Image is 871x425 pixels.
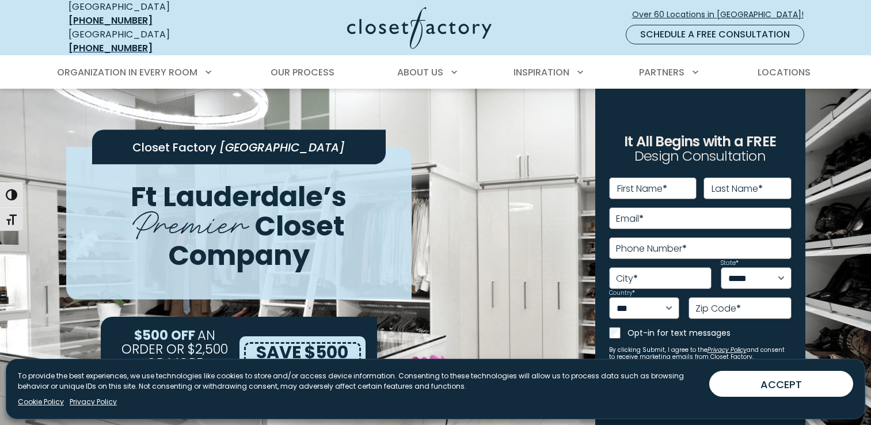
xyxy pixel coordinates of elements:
label: Email [616,214,644,223]
nav: Primary Menu [49,56,823,89]
span: Design Consultation [634,147,766,166]
span: Ft Lauderdale’s [131,177,347,216]
span: Locations [758,66,811,79]
span: Inspiration [514,66,569,79]
a: Privacy Policy [70,397,117,407]
a: Cookie Policy [18,397,64,407]
span: Closet [254,207,345,245]
span: Partners [639,66,684,79]
label: City [616,274,638,283]
label: Opt-in for text messages [627,327,792,339]
label: Zip Code [695,304,741,313]
span: It All Begins with a FREE [624,132,776,151]
a: Over 60 Locations in [GEOGRAPHIC_DATA]! [632,5,813,25]
span: AN ORDER OR $2,500 OR MORE [121,326,228,372]
span: SAVE $500 [256,340,348,365]
span: Our Process [271,66,334,79]
label: First Name [617,184,667,193]
div: [GEOGRAPHIC_DATA] [69,28,235,55]
label: Phone Number [616,244,687,253]
label: State [721,260,739,266]
span: Premier [132,195,248,247]
span: About Us [397,66,443,79]
button: ACCEPT [709,371,853,397]
label: Country [609,290,635,296]
span: Over 60 Locations in [GEOGRAPHIC_DATA]! [632,9,813,21]
span: [GEOGRAPHIC_DATA] [219,139,345,155]
a: Schedule a Free Consultation [626,25,804,44]
span: Organization in Every Room [57,66,197,79]
a: [PHONE_NUMBER] [69,41,153,55]
img: Closet Factory Logo [347,7,492,49]
a: [PHONE_NUMBER] [69,14,153,27]
span: $500 OFF [134,326,195,344]
small: By clicking Submit, I agree to the and consent to receive marketing emails from Closet Factory. [609,347,792,361]
span: Closet Factory [132,139,216,155]
label: Last Name [712,184,763,193]
span: Company [168,236,310,275]
a: Privacy Policy [708,346,747,354]
p: To provide the best experiences, we use technologies like cookies to store and/or access device i... [18,371,700,392]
